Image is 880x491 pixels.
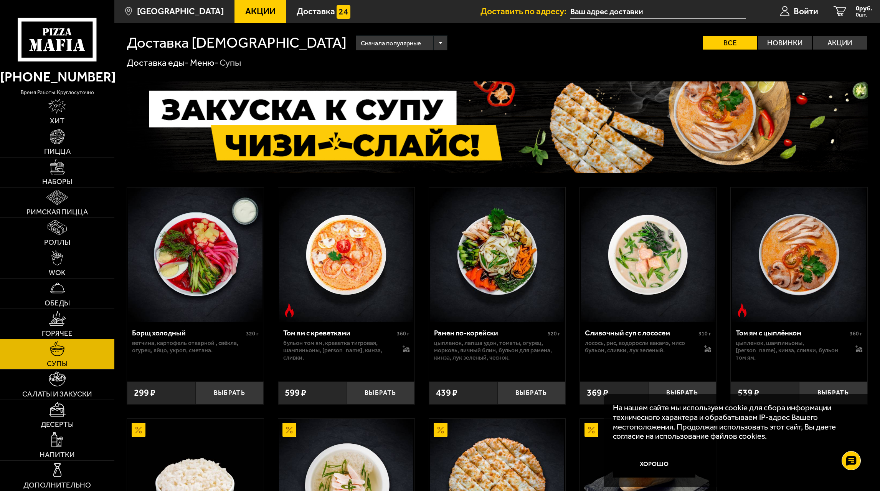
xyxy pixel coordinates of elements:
span: 369 ₽ [587,388,608,398]
div: Сливочный суп с лососем [585,329,697,338]
p: цыпленок, лапша удон, томаты, огурец, морковь, яичный блин, бульон для рамена, кинза, лук зеленый... [434,340,560,362]
span: Пицца [44,148,71,155]
p: ветчина, картофель отварной , свёкла, огурец, яйцо, укроп, сметана. [132,340,258,354]
a: Острое блюдоТом ям с креветками [278,187,414,322]
span: Салаты и закуски [22,390,92,398]
a: Острое блюдоТом ям с цыплёнком [731,187,867,322]
span: Хит [50,117,64,124]
img: 15daf4d41897b9f0e9f617042186c801.svg [337,5,350,19]
input: Ваш адрес доставки [570,5,746,19]
span: Доставка [297,7,335,16]
label: Все [703,36,757,50]
span: Римская пицца [26,208,88,216]
span: Войти [794,7,818,16]
span: Наборы [42,178,72,185]
img: Акционный [282,423,296,437]
span: Сначала популярные [361,35,421,52]
span: Обеды [45,299,70,307]
label: Акции [813,36,867,50]
span: Роллы [44,239,70,246]
span: Доставить по адресу: [480,7,570,16]
div: Борщ холодный [132,329,244,338]
p: бульон том ям, креветка тигровая, шампиньоны, [PERSON_NAME], кинза, сливки. [283,340,393,362]
button: Выбрать [346,382,414,404]
span: 439 ₽ [436,388,457,398]
img: Острое блюдо [282,304,296,317]
img: Рамен по-корейски [430,187,565,322]
span: 0 шт. [856,12,872,18]
span: 599 ₽ [285,388,306,398]
div: Рамен по-корейски [434,329,546,338]
span: Горячее [42,330,73,337]
span: Акции [245,7,276,16]
button: Выбрать [648,382,717,404]
button: Выбрать [195,382,264,404]
a: Сливочный суп с лососем [580,187,716,322]
span: Десерты [41,421,74,428]
span: WOK [49,269,66,276]
span: 320 г [246,330,259,337]
button: Выбрать [497,382,566,404]
img: Акционный [584,423,598,437]
div: Супы [220,57,241,69]
a: Меню- [190,57,218,68]
p: На нашем сайте мы используем cookie для сбора информации технического характера и обрабатываем IP... [613,403,854,441]
button: Выбрать [799,382,867,404]
span: Напитки [40,451,75,458]
p: цыпленок, шампиньоны, [PERSON_NAME], кинза, сливки, бульон том ям. [736,340,846,362]
span: 520 г [548,330,560,337]
span: 360 г [397,330,409,337]
div: Том ям с креветками [283,329,395,338]
img: Борщ холодный [128,187,263,322]
a: Борщ холодный [127,187,263,322]
label: Новинки [758,36,812,50]
h1: Доставка [DEMOGRAPHIC_DATA] [127,35,347,50]
a: Рамен по-корейски [429,187,565,322]
span: 299 ₽ [134,388,155,398]
span: Супы [47,360,68,367]
img: Акционный [434,423,447,437]
img: Том ям с креветками [279,187,413,322]
button: Хорошо [613,450,695,478]
img: Акционный [132,423,145,437]
span: 0 руб. [856,5,872,12]
a: Доставка еды- [127,57,188,68]
img: Острое блюдо [735,304,749,317]
span: 310 г [698,330,711,337]
span: 539 ₽ [738,388,759,398]
p: лосось, рис, водоросли вакамэ, мисо бульон, сливки, лук зеленый. [585,340,695,354]
img: Том ям с цыплёнком [732,187,866,322]
span: [GEOGRAPHIC_DATA] [137,7,224,16]
img: Сливочный суп с лососем [581,187,715,322]
span: Дополнительно [23,481,91,489]
span: 360 г [850,330,862,337]
div: Том ям с цыплёнком [736,329,847,338]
